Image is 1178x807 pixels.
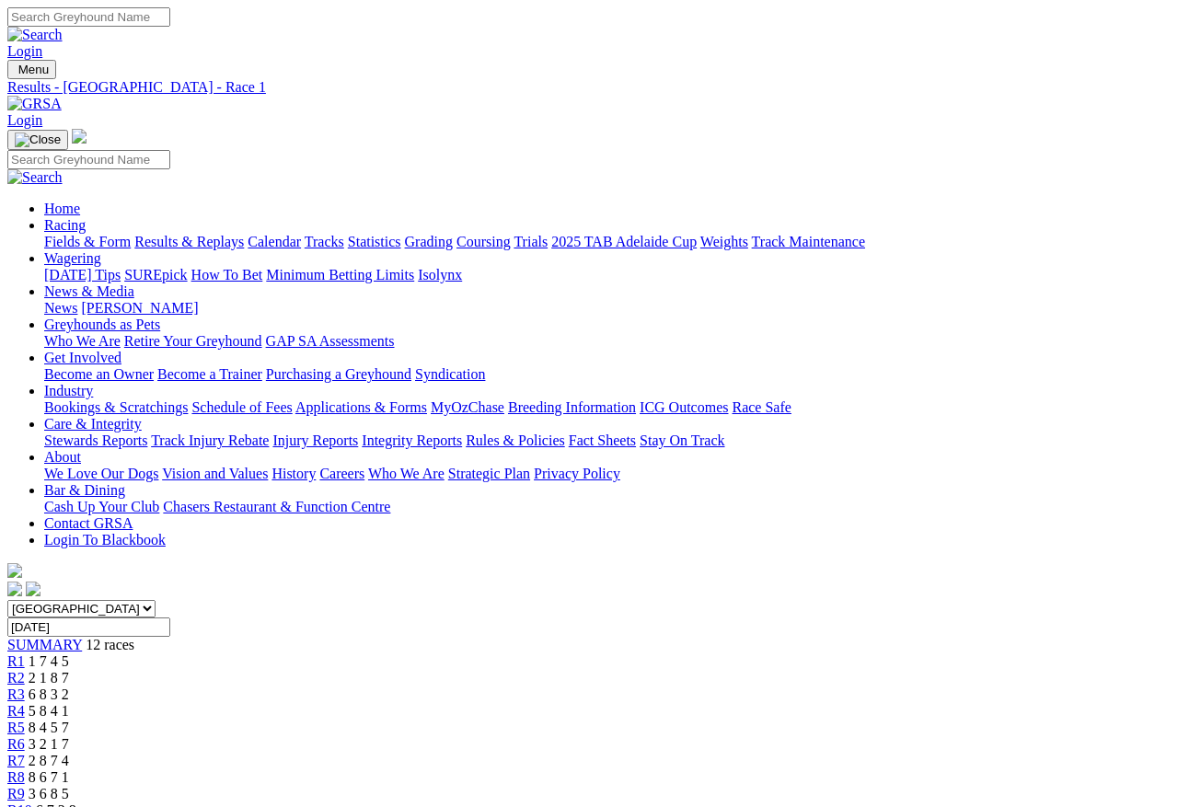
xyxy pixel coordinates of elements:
[134,234,244,249] a: Results & Replays
[29,670,69,686] span: 2 1 8 7
[44,234,131,249] a: Fields & Form
[44,366,154,382] a: Become an Owner
[151,432,269,448] a: Track Injury Rebate
[44,234,1171,250] div: Racing
[86,637,134,652] span: 12 races
[319,466,364,481] a: Careers
[44,432,147,448] a: Stewards Reports
[551,234,697,249] a: 2025 TAB Adelaide Cup
[44,333,1171,350] div: Greyhounds as Pets
[7,653,25,669] span: R1
[44,466,1171,482] div: About
[7,60,56,79] button: Toggle navigation
[405,234,453,249] a: Grading
[44,515,133,531] a: Contact GRSA
[7,169,63,186] img: Search
[44,416,142,432] a: Care & Integrity
[44,283,134,299] a: News & Media
[44,217,86,233] a: Racing
[29,703,69,719] span: 5 8 4 1
[18,63,49,76] span: Menu
[640,399,728,415] a: ICG Outcomes
[163,499,390,514] a: Chasers Restaurant & Function Centre
[44,499,159,514] a: Cash Up Your Club
[466,432,565,448] a: Rules & Policies
[44,267,1171,283] div: Wagering
[7,686,25,702] a: R3
[456,234,511,249] a: Coursing
[266,333,395,349] a: GAP SA Assessments
[29,686,69,702] span: 6 8 3 2
[7,637,82,652] a: SUMMARY
[15,133,61,147] img: Close
[44,399,188,415] a: Bookings & Scratchings
[272,432,358,448] a: Injury Reports
[7,736,25,752] span: R6
[448,466,530,481] a: Strategic Plan
[44,333,121,349] a: Who We Are
[271,466,316,481] a: History
[44,399,1171,416] div: Industry
[7,150,170,169] input: Search
[81,300,198,316] a: [PERSON_NAME]
[508,399,636,415] a: Breeding Information
[7,79,1171,96] a: Results - [GEOGRAPHIC_DATA] - Race 1
[44,532,166,548] a: Login To Blackbook
[124,333,262,349] a: Retire Your Greyhound
[514,234,548,249] a: Trials
[191,399,292,415] a: Schedule of Fees
[7,582,22,596] img: facebook.svg
[348,234,401,249] a: Statistics
[29,769,69,785] span: 8 6 7 1
[29,653,69,669] span: 1 7 4 5
[7,753,25,768] a: R7
[732,399,791,415] a: Race Safe
[44,250,101,266] a: Wagering
[162,466,268,481] a: Vision and Values
[72,129,87,144] img: logo-grsa-white.png
[29,736,69,752] span: 3 2 1 7
[44,449,81,465] a: About
[44,267,121,282] a: [DATE] Tips
[7,786,25,801] a: R9
[44,366,1171,383] div: Get Involved
[7,563,22,578] img: logo-grsa-white.png
[7,27,63,43] img: Search
[157,366,262,382] a: Become a Trainer
[44,482,125,498] a: Bar & Dining
[266,366,411,382] a: Purchasing a Greyhound
[7,96,62,112] img: GRSA
[700,234,748,249] a: Weights
[44,317,160,332] a: Greyhounds as Pets
[431,399,504,415] a: MyOzChase
[248,234,301,249] a: Calendar
[44,201,80,216] a: Home
[44,499,1171,515] div: Bar & Dining
[191,267,263,282] a: How To Bet
[7,670,25,686] a: R2
[7,112,42,128] a: Login
[44,383,93,398] a: Industry
[7,720,25,735] a: R5
[44,300,77,316] a: News
[29,786,69,801] span: 3 6 8 5
[29,720,69,735] span: 8 4 5 7
[305,234,344,249] a: Tracks
[752,234,865,249] a: Track Maintenance
[7,703,25,719] a: R4
[415,366,485,382] a: Syndication
[44,466,158,481] a: We Love Our Dogs
[26,582,40,596] img: twitter.svg
[7,769,25,785] a: R8
[640,432,724,448] a: Stay On Track
[7,130,68,150] button: Toggle navigation
[44,350,121,365] a: Get Involved
[266,267,414,282] a: Minimum Betting Limits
